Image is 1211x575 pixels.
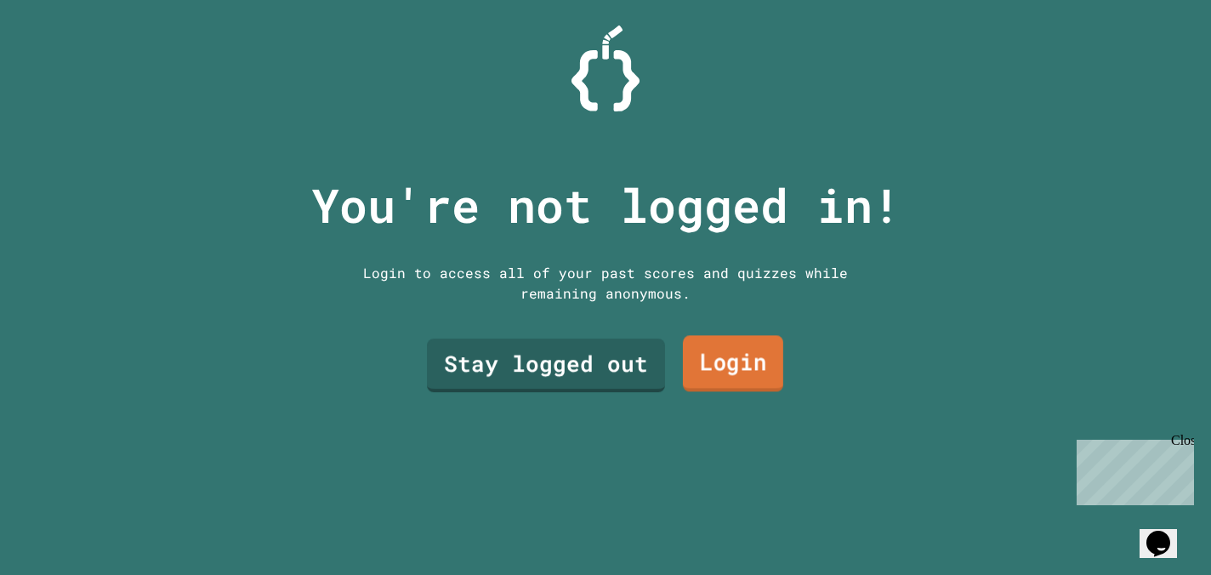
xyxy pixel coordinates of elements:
[1140,507,1194,558] iframe: chat widget
[571,26,640,111] img: Logo.svg
[1070,433,1194,505] iframe: chat widget
[7,7,117,108] div: Chat with us now!Close
[683,335,783,391] a: Login
[311,170,901,241] p: You're not logged in!
[350,263,861,304] div: Login to access all of your past scores and quizzes while remaining anonymous.
[427,339,665,392] a: Stay logged out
